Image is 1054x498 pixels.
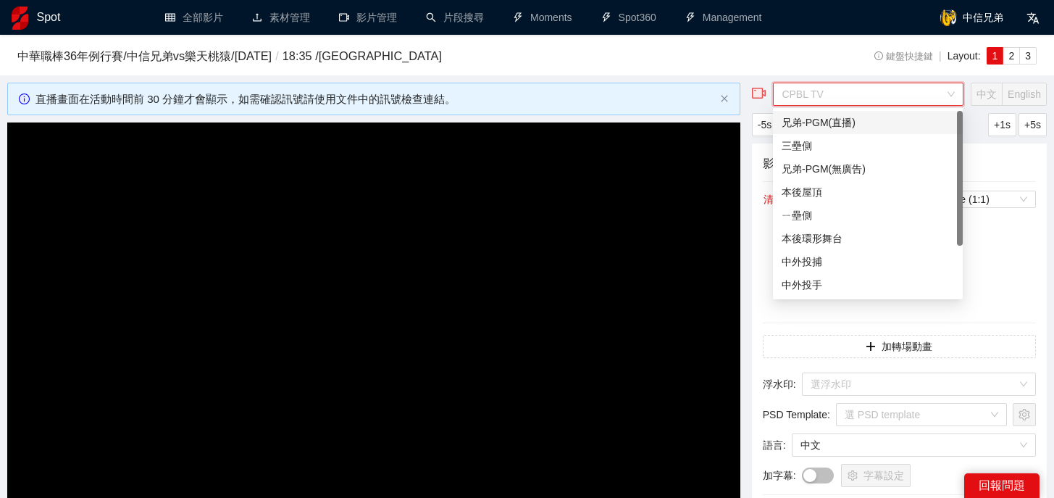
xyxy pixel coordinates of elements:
[17,47,798,66] h3: 中華職棒36年例行賽 / 中信兄弟 vs 樂天桃猿 / [DATE] 18:35 / [GEOGRAPHIC_DATA]
[720,94,729,104] button: close
[752,113,777,136] button: -5s
[752,86,766,101] span: video-camera
[992,50,998,62] span: 1
[720,94,729,103] span: close
[976,88,997,100] span: 中文
[940,9,957,26] img: avatar
[19,94,30,104] span: info-circle
[939,50,942,62] span: |
[685,12,762,23] a: thunderboltManagement
[1025,50,1031,62] span: 3
[800,434,1027,456] span: 中文
[763,376,796,392] span: 浮水印 :
[874,51,933,62] span: 鍵盤快捷鍵
[782,138,954,154] div: 三壘側
[252,12,310,23] a: upload素材管理
[782,161,954,177] div: 兄弟-PGM(無廣告)
[601,12,656,23] a: thunderboltSpot360
[1008,88,1041,100] span: English
[874,51,884,61] span: info-circle
[782,184,954,200] div: 本後屋頂
[782,254,954,270] div: 中外投捕
[994,117,1011,133] span: +1s
[782,277,954,293] div: 中外投手
[763,191,785,208] button: 清除
[1008,50,1014,62] span: 2
[35,91,714,108] div: 直播畫面在活動時間前 30 分鐘才會顯示，如需確認訊號請使用文件中的訊號檢查連結。
[1024,117,1041,133] span: +5s
[165,12,223,23] a: table全部影片
[426,12,484,23] a: search片段搜尋
[763,335,1036,358] button: plus加轉場動畫
[758,117,771,133] span: -5s
[866,341,876,353] span: plus
[339,12,397,23] a: video-camera影片管理
[513,12,572,23] a: thunderboltMoments
[782,115,954,130] div: 兄弟-PGM(直播)
[1019,113,1047,136] button: +5s
[763,437,786,453] span: 語言 :
[948,50,981,62] span: Layout:
[763,154,1036,173] h4: 影片剪輯區
[988,113,1016,136] button: +1s
[769,281,1030,296] div: 無此資料
[12,7,28,30] img: logo
[933,191,1030,207] span: Square (1:1)
[763,407,830,423] span: PSD Template :
[782,207,954,223] div: ㄧ壘側
[763,468,796,484] span: 加字幕 :
[782,83,955,105] span: CPBL TV
[782,231,954,246] div: 本後環形舞台
[964,473,1040,498] div: 回報問題
[841,464,911,487] button: setting字幕設定
[272,49,283,62] span: /
[1013,403,1036,426] button: setting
